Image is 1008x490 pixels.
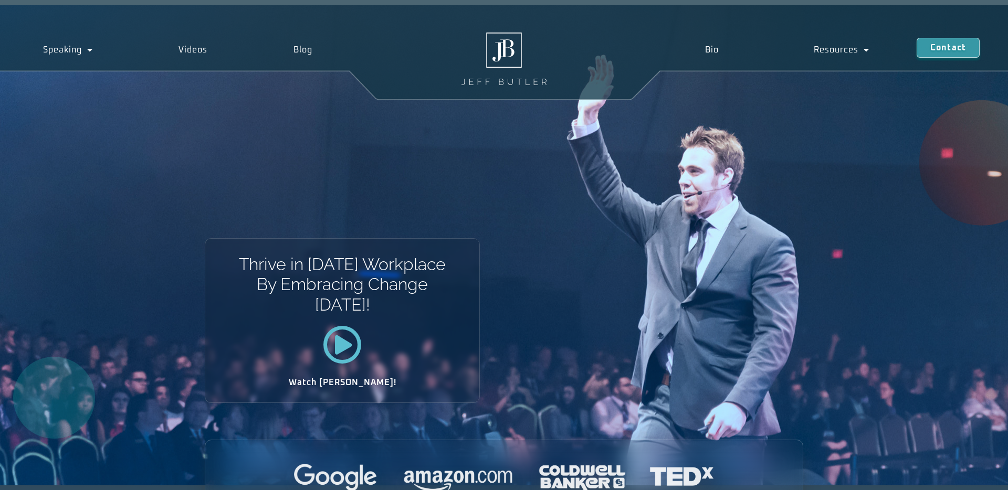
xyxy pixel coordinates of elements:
span: Contact [930,44,966,52]
h1: Thrive in [DATE] Workplace By Embracing Change [DATE]! [238,254,447,315]
a: Videos [136,38,251,62]
a: Bio [658,38,766,62]
h2: Watch [PERSON_NAME]! [242,378,443,387]
a: Contact [917,38,980,58]
a: Resources [766,38,916,62]
nav: Menu [658,38,917,62]
a: Blog [250,38,355,62]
